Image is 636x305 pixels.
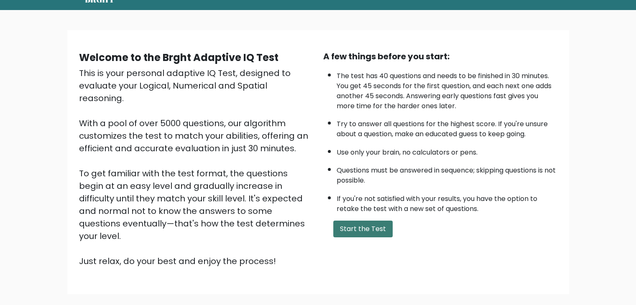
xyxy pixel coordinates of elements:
[337,190,557,214] li: If you're not satisfied with your results, you have the option to retake the test with a new set ...
[323,50,557,63] div: A few things before you start:
[333,221,393,237] button: Start the Test
[337,161,557,186] li: Questions must be answered in sequence; skipping questions is not possible.
[79,51,278,64] b: Welcome to the Brght Adaptive IQ Test
[79,67,313,267] div: This is your personal adaptive IQ Test, designed to evaluate your Logical, Numerical and Spatial ...
[337,115,557,139] li: Try to answer all questions for the highest score. If you're unsure about a question, make an edu...
[337,143,557,158] li: Use only your brain, no calculators or pens.
[337,67,557,111] li: The test has 40 questions and needs to be finished in 30 minutes. You get 45 seconds for the firs...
